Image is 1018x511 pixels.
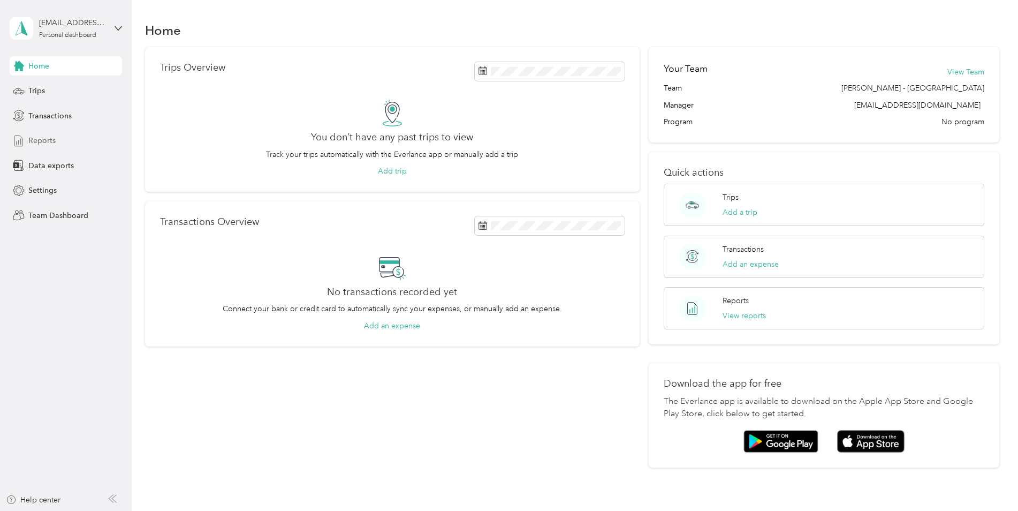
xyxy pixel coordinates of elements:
span: No program [941,116,984,127]
img: App store [837,430,905,453]
span: Home [28,61,49,72]
p: Transactions [723,244,764,255]
span: Data exports [28,160,74,171]
p: Track your trips automatically with the Everlance app or manually add a trip [266,149,518,160]
span: Transactions [28,110,72,122]
img: Google play [743,430,818,453]
p: Trips Overview [160,62,225,73]
span: Manager [664,100,694,111]
button: Help center [6,494,60,506]
button: Add a trip [723,207,757,218]
p: Trips [723,192,739,203]
button: Add an expense [364,320,420,332]
span: Program [664,116,693,127]
p: Connect your bank or credit card to automatically sync your expenses, or manually add an expense. [223,303,562,314]
button: Add an expense [723,259,779,270]
div: [EMAIL_ADDRESS][DOMAIN_NAME] [39,17,106,28]
span: Team Dashboard [28,210,88,221]
span: Reports [28,135,56,146]
p: The Everlance app is available to download on the Apple App Store and Google Play Store, click be... [664,395,984,421]
h2: Your Team [664,62,708,76]
button: Add trip [378,166,407,177]
h2: You don’t have any past trips to view [311,132,473,143]
div: Personal dashboard [39,32,96,39]
span: Trips [28,85,45,96]
button: View reports [723,310,766,321]
span: Settings [28,185,57,196]
h2: No transactions recorded yet [327,287,457,298]
span: [EMAIL_ADDRESS][DOMAIN_NAME] [854,101,981,110]
h1: Home [145,25,181,36]
p: Quick actions [664,167,984,178]
p: Download the app for free [664,378,984,389]
iframe: Everlance-gr Chat Button Frame [958,451,1018,511]
span: Team [664,82,682,94]
button: View Team [947,66,984,78]
p: Reports [723,295,749,306]
span: [PERSON_NAME] - [GEOGRAPHIC_DATA] [841,82,984,94]
p: Transactions Overview [160,216,259,228]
